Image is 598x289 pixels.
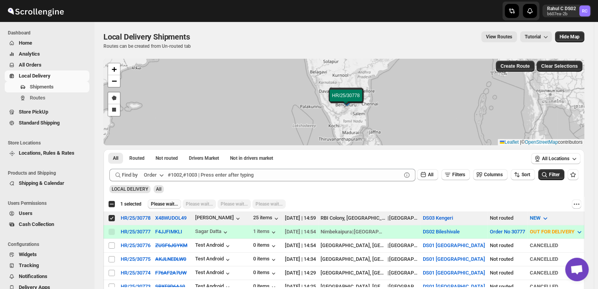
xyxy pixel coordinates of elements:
[155,229,182,235] button: F4JJFIMKLI
[121,256,150,262] button: HR/25/30775
[486,34,512,40] span: View Routes
[253,228,277,236] button: 1 items
[5,92,89,103] button: Routes
[285,269,316,277] div: [DATE] | 14:29
[285,214,316,222] div: [DATE] | 14:59
[555,31,584,42] button: Map action label
[500,139,518,145] a: Leaflet
[103,32,190,42] span: Local Delivery Shipments
[5,178,89,189] button: Shipping & Calendar
[151,153,183,164] button: Unrouted
[155,256,186,262] button: AKJLNEDLW0
[5,271,89,282] button: Notifications
[481,31,517,42] button: view route
[155,242,187,248] button: ZUSF6JGYKM
[354,228,383,236] div: [GEOGRAPHIC_DATA]
[340,94,352,103] img: Marker
[6,1,65,21] img: ScrollEngine
[5,60,89,70] button: All Orders
[30,95,45,101] span: Routes
[19,150,74,156] span: Locations, Rules & Rates
[121,229,150,235] button: HR/25/30777
[285,255,316,263] div: [DATE] | 14:34
[253,215,280,222] div: 25 items
[572,199,581,209] button: More actions
[108,63,120,75] a: Zoom in
[530,229,574,235] span: OUT FOR DELIVERY
[339,96,351,105] img: Marker
[423,242,485,248] button: DS01 [GEOGRAPHIC_DATA]
[5,260,89,271] button: Tracking
[195,228,229,236] div: Sagar Datta
[30,84,54,90] span: Shipments
[19,251,37,257] span: Widgets
[253,242,277,250] div: 0 items
[285,228,316,236] div: [DATE] | 14:54
[195,256,232,264] button: Test Android
[541,63,578,69] span: Clear Selections
[321,228,352,236] div: Nimbekaipura
[8,200,90,206] span: Users Permissions
[19,62,42,68] span: All Orders
[19,262,39,268] span: Tracking
[340,96,352,104] img: Marker
[195,242,232,250] button: Test Android
[120,201,141,207] span: 1 selected
[542,155,569,162] span: All Locations
[547,12,576,16] p: b607ea-2b
[19,180,64,186] span: Shipping & Calendar
[5,49,89,60] button: Analytics
[389,255,418,263] div: [GEOGRAPHIC_DATA]
[195,269,232,277] button: Test Android
[496,61,535,72] button: Create Route
[536,61,582,72] button: Clear Selections
[565,258,589,281] div: Open chat
[321,214,387,222] div: RBI Colony, [GEOGRAPHIC_DATA]
[341,96,353,105] img: Marker
[490,255,525,263] div: Not routed
[490,269,525,277] div: Not routed
[8,241,90,247] span: Configurations
[511,169,535,180] button: Sort
[155,270,187,276] s: F76AF2A7UW
[441,169,470,180] button: Filters
[112,64,117,74] span: +
[423,270,485,276] button: DS01 [GEOGRAPHIC_DATA]
[321,255,387,263] div: [GEOGRAPHIC_DATA], [GEOGRAPHIC_DATA]
[184,153,224,164] button: Claimable
[121,215,150,221] button: HR/25/30778
[321,242,418,249] div: |
[125,153,149,164] button: Routed
[19,73,51,79] span: Local Delivery
[500,63,530,69] span: Create Route
[530,269,583,277] div: CANCELLED
[112,76,117,86] span: −
[195,215,242,222] div: [PERSON_NAME]
[108,153,123,164] button: All
[530,215,540,221] span: NEW
[340,95,352,103] img: Marker
[103,43,193,49] p: Routes can be created from Un-routed tab
[490,242,525,249] div: Not routed
[547,5,576,12] p: Rahul C DS02
[5,249,89,260] button: Widgets
[5,81,89,92] button: Shipments
[121,270,150,276] button: HR/25/30774
[19,221,54,227] span: Cash Collection
[5,208,89,219] button: Users
[8,170,90,176] span: Products and Shipping
[230,155,273,161] span: Not in drivers market
[389,242,418,249] div: [GEOGRAPHIC_DATA]
[168,169,401,181] input: #1002,#1003 | Press enter after typing
[144,171,157,179] div: Order
[321,228,418,236] div: |
[582,9,587,14] text: RC
[155,215,187,221] button: X48WUDOL49
[8,140,90,146] span: Store Locations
